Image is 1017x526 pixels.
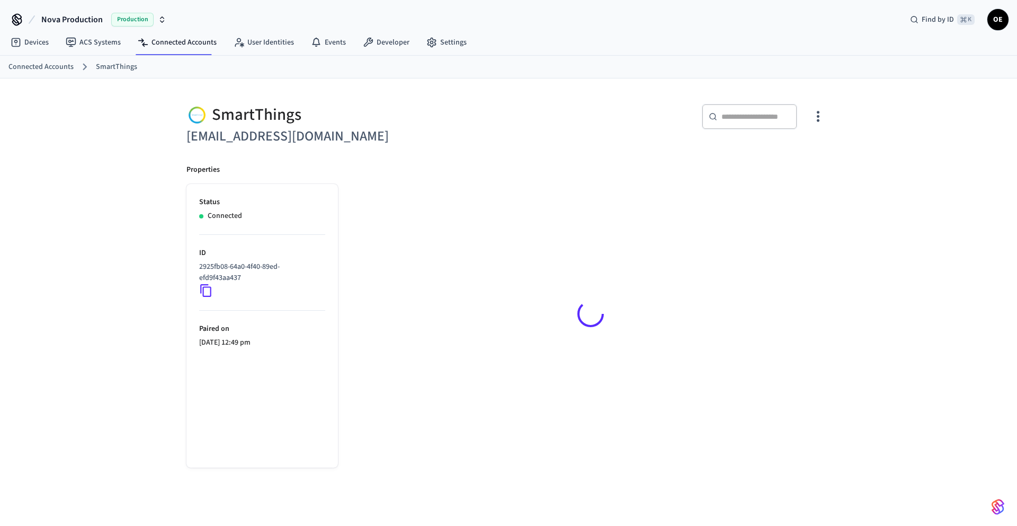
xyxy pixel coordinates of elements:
span: Production [111,13,154,27]
span: Find by ID [922,14,954,25]
a: Connected Accounts [129,33,225,52]
a: User Identities [225,33,302,52]
p: [DATE] 12:49 pm [199,337,325,348]
a: Developer [354,33,418,52]
p: Paired on [199,323,325,335]
a: Events [302,33,354,52]
h6: [EMAIL_ADDRESS][DOMAIN_NAME] [186,126,502,147]
div: Find by ID⌘ K [902,10,983,29]
span: ⌘ K [957,14,975,25]
img: Smartthings Logo, Square [186,104,208,126]
span: OE [988,10,1007,29]
p: 2925fb08-64a0-4f40-89ed-efd9f43aa437 [199,261,321,284]
a: Connected Accounts [8,62,74,73]
button: OE [987,9,1009,30]
p: Properties [186,164,220,176]
div: SmartThings [186,104,502,126]
p: ID [199,248,325,259]
img: SeamLogoGradient.69752ec5.svg [992,498,1004,515]
p: Status [199,197,325,208]
p: Connected [208,211,242,222]
a: Settings [418,33,475,52]
a: SmartThings [96,62,137,73]
a: Devices [2,33,57,52]
a: ACS Systems [57,33,129,52]
span: Nova Production [41,13,103,26]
